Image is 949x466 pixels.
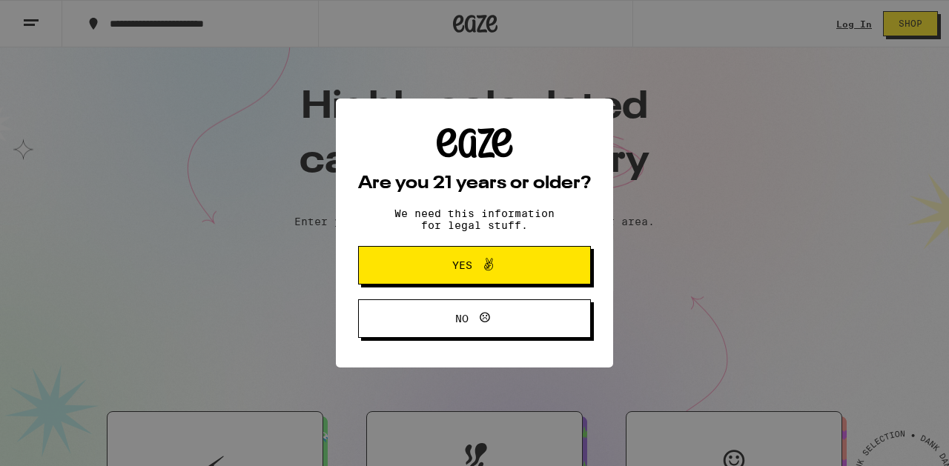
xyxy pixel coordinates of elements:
[358,299,591,338] button: No
[9,10,107,22] span: Hi. Need any help?
[358,246,591,284] button: Yes
[358,175,591,193] h2: Are you 21 years or older?
[455,313,469,324] span: No
[382,207,567,231] p: We need this information for legal stuff.
[452,260,472,270] span: Yes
